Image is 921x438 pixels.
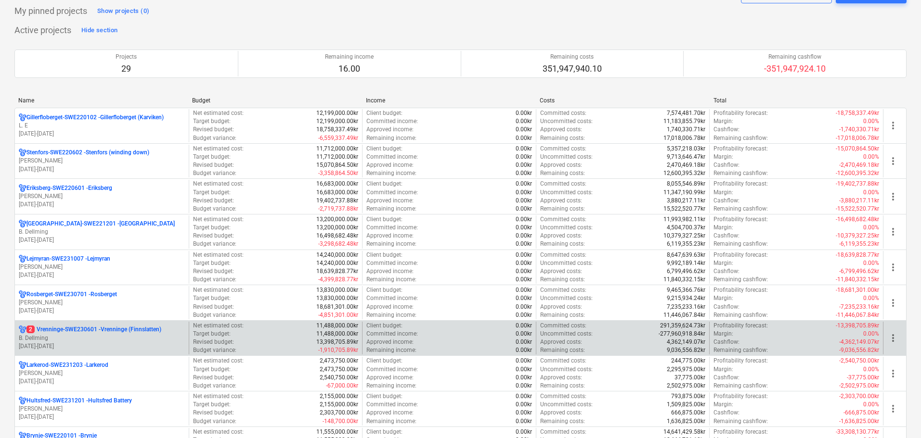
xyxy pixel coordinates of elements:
p: -2,719,737.88kr [318,205,358,213]
p: -18,639,828.77kr [836,251,879,259]
p: 18,758,337.49kr [316,125,358,134]
p: Approved costs : [540,267,582,275]
p: [DATE] - [DATE] [19,413,185,421]
div: Project has multi currencies enabled [19,149,26,157]
p: My pinned projects [14,5,87,17]
p: 11,712,000.00kr [316,153,358,161]
p: 0.00kr [516,275,532,284]
p: -1,740,330.71kr [839,125,879,134]
p: 0.00% [863,259,879,267]
div: 2Vrenninge-SWE230601 -Vrenninge (Finnslatten)B. Dellming[DATE]-[DATE] [19,325,185,350]
div: Gillerfloberget-SWE220102 -Gillerfloberget (Karviken)L. E[DATE]-[DATE] [19,113,185,138]
p: Margin : [713,330,733,338]
p: 11,446,067.84kr [663,311,705,319]
p: 0.00kr [516,311,532,319]
p: 13,398,705.89kr [316,338,358,346]
p: [DATE] - [DATE] [19,377,185,386]
p: Margin : [713,259,733,267]
p: 0.00kr [516,125,532,134]
p: B. Dellming [19,228,185,236]
p: Eriksberg-SWE220601 - Eriksberg [26,184,112,192]
p: 14,240,000.00kr [316,251,358,259]
p: 18,639,828.77kr [316,267,358,275]
p: Lejmyran-SWE231007 - Lejmyran [26,255,110,263]
p: B. Dellming [19,334,185,342]
p: [DATE] - [DATE] [19,130,185,138]
p: 16,683,000.00kr [316,180,358,188]
span: more_vert [887,226,899,238]
p: 0.00% [863,330,879,338]
span: more_vert [887,332,899,344]
p: 0.00kr [516,180,532,188]
p: Profitability forecast : [713,145,768,153]
p: -18,681,301.00kr [836,286,879,294]
p: Approved income : [366,161,414,169]
span: more_vert [887,297,899,309]
p: Budget variance : [193,275,236,284]
p: Client budget : [366,180,402,188]
p: 4,362,149.07kr [667,338,705,346]
button: Show projects (0) [95,3,152,19]
p: Approved costs : [540,197,582,205]
p: 0.00kr [516,215,532,224]
p: 0.00kr [516,259,532,267]
p: Remaining cashflow : [713,205,768,213]
p: Remaining cashflow : [713,346,768,354]
p: 0.00kr [516,330,532,338]
p: 8,055,546.89kr [667,180,705,188]
p: Remaining costs : [540,311,585,319]
p: Remaining income : [366,169,416,177]
p: 351,947,940.10 [543,63,602,75]
p: Stenfors-SWE220602 - Stenfors (winding down) [26,149,149,157]
p: 3,880,217.11kr [667,197,705,205]
div: Eriksberg-SWE220601 -Eriksberg[PERSON_NAME][DATE]-[DATE] [19,184,185,209]
p: Revised budget : [193,232,234,240]
p: Committed costs : [540,180,586,188]
div: Project has multi currencies enabled [19,184,26,192]
p: Client budget : [366,215,402,224]
p: [DATE] - [DATE] [19,342,185,350]
p: Revised budget : [193,338,234,346]
div: Project has multi currencies enabled [19,113,26,122]
p: 0.00kr [516,303,532,311]
p: 15,522,520.77kr [663,205,705,213]
p: Approved income : [366,232,414,240]
p: Net estimated cost : [193,286,244,294]
p: 0.00kr [516,251,532,259]
p: Remaining cashflow : [713,169,768,177]
div: Project has multi currencies enabled [19,220,26,228]
p: Revised budget : [193,197,234,205]
p: -6,799,496.62kr [839,267,879,275]
p: -15,070,864.50kr [836,145,879,153]
p: Profitability forecast : [713,180,768,188]
p: Remaining costs : [540,134,585,142]
p: Budget variance : [193,169,236,177]
p: Committed income : [366,117,418,125]
p: Cashflow : [713,197,739,205]
p: Profitability forecast : [713,251,768,259]
p: Margin : [713,188,733,197]
p: 0.00kr [516,232,532,240]
p: 0.00% [863,224,879,232]
p: Remaining income : [366,134,416,142]
p: 9,215,934.24kr [667,294,705,302]
p: 4,504,700.37kr [667,224,705,232]
p: -6,119,355.23kr [839,240,879,248]
p: Margin : [713,224,733,232]
p: 2,470,469.18kr [667,161,705,169]
p: Remaining costs : [540,275,585,284]
p: Committed costs : [540,286,586,294]
p: Remaining costs : [540,240,585,248]
span: more_vert [887,191,899,202]
p: 11,183,855.79kr [663,117,705,125]
p: -3,298,682.48kr [318,240,358,248]
p: Remaining cashflow : [713,240,768,248]
p: Net estimated cost : [193,109,244,117]
p: [DATE] - [DATE] [19,165,185,174]
p: Uncommitted costs : [540,294,593,302]
p: Rosberget-SWE230701 - Rosberget [26,290,117,299]
p: Uncommitted costs : [540,330,593,338]
p: -4,362,149.07kr [839,338,879,346]
p: 0.00kr [516,286,532,294]
p: 0.00kr [516,197,532,205]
